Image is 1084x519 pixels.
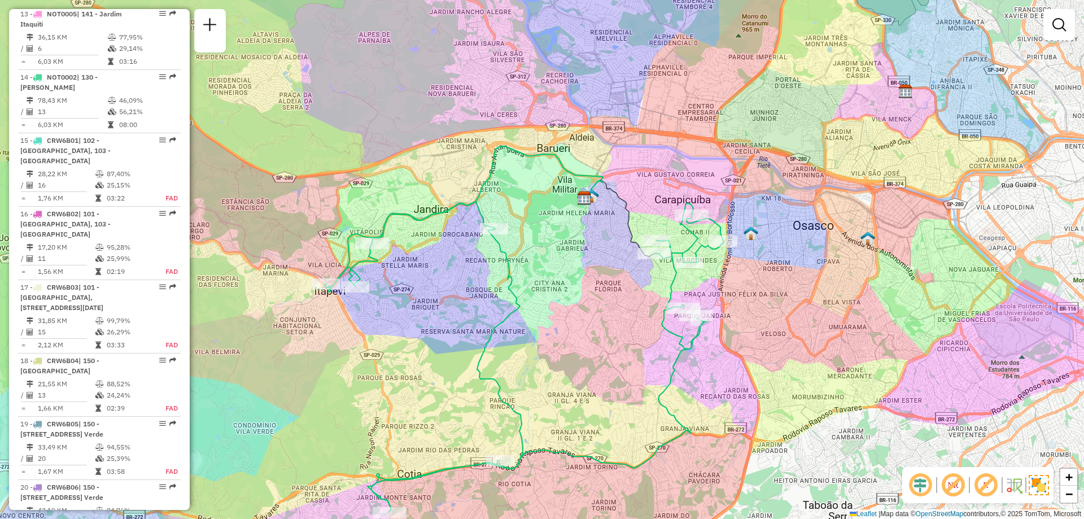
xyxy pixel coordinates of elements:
[95,268,101,275] i: Tempo total em rota
[159,137,166,143] em: Opções
[95,329,104,335] i: % de utilização da cubagem
[106,442,153,453] td: 94,55%
[95,244,104,251] i: % de utilização do peso
[37,466,95,477] td: 1,67 KM
[95,182,104,189] i: % de utilização da cubagem
[37,32,107,43] td: 36,15 KM
[972,472,999,499] span: Exibir rótulo
[37,242,95,253] td: 17,20 KM
[106,326,153,338] td: 26,29%
[106,266,153,277] td: 02:19
[878,510,880,518] span: |
[106,242,153,253] td: 95,28%
[1060,486,1077,503] a: Zoom out
[119,106,176,117] td: 56,21%
[106,193,153,204] td: 03:22
[27,171,33,177] i: Distância Total
[108,58,113,65] i: Tempo total em rota
[106,378,153,390] td: 88,52%
[37,56,107,67] td: 6,03 KM
[577,191,592,206] img: CDD Barueri
[37,119,107,130] td: 6,03 KM
[20,106,26,117] td: /
[1005,476,1023,494] img: Fluxo de ruas
[95,392,104,399] i: % de utilização da cubagem
[20,390,26,401] td: /
[119,43,176,54] td: 29,14%
[939,472,967,499] span: Exibir NR
[169,420,176,427] em: Rota exportada
[169,357,176,364] em: Rota exportada
[20,266,26,277] td: =
[20,10,122,28] span: 13 -
[1065,487,1073,501] span: −
[20,326,26,338] td: /
[106,390,153,401] td: 24,24%
[1065,470,1073,484] span: +
[159,73,166,80] em: Opções
[169,137,176,143] em: Rota exportada
[47,483,78,491] span: CRW6B06
[37,453,95,464] td: 20
[108,34,116,41] i: % de utilização do peso
[27,97,33,104] i: Distância Total
[37,106,107,117] td: 13
[20,283,103,312] span: 17 -
[20,420,103,438] span: 19 -
[153,403,178,414] td: FAD
[20,136,111,165] span: | 102 - [GEOGRAPHIC_DATA], 103 - [GEOGRAPHIC_DATA]
[1060,469,1077,486] a: Zoom in
[860,231,875,246] img: 601 UDC Light Jd. Rochdale
[47,283,78,291] span: CRW6B03
[27,34,33,41] i: Distância Total
[106,315,153,326] td: 99,79%
[20,403,26,414] td: =
[47,420,78,428] span: CRW6B05
[106,253,153,264] td: 25,99%
[169,73,176,80] em: Rota exportada
[37,326,95,338] td: 15
[20,43,26,54] td: /
[153,193,178,204] td: FAD
[47,136,78,145] span: CRW6B01
[20,339,26,351] td: =
[106,453,153,464] td: 25,39%
[20,283,103,312] span: | 101 - [GEOGRAPHIC_DATA], [STREET_ADDRESS][DATE]
[108,97,116,104] i: % de utilização do peso
[153,466,178,477] td: FAD
[20,483,103,501] span: 20 -
[95,255,104,262] i: % de utilização da cubagem
[47,356,78,365] span: CRW6B04
[20,136,111,165] span: 15 -
[159,284,166,290] em: Opções
[95,468,101,475] i: Tempo total em rota
[159,210,166,217] em: Opções
[1029,475,1049,495] img: Exibir/Ocultar setores
[95,195,101,202] i: Tempo total em rota
[20,56,26,67] td: =
[20,210,111,238] span: | 101 - [GEOGRAPHIC_DATA], 103 - [GEOGRAPHIC_DATA]
[95,507,104,514] i: % de utilização do peso
[27,45,33,52] i: Total de Atividades
[37,43,107,54] td: 6
[20,193,26,204] td: =
[95,381,104,387] i: % de utilização do peso
[907,472,934,499] span: Ocultar deslocamento
[95,171,104,177] i: % de utilização do peso
[20,483,103,501] span: | 150 - [STREET_ADDRESS] Verde
[95,317,104,324] i: % de utilização do peso
[37,403,95,414] td: 1,66 KM
[27,381,33,387] i: Distância Total
[159,483,166,490] em: Opções
[20,466,26,477] td: =
[37,390,95,401] td: 13
[95,342,101,348] i: Tempo total em rota
[37,315,95,326] td: 31,85 KM
[106,466,153,477] td: 03:58
[159,10,166,17] em: Opções
[27,329,33,335] i: Total de Atividades
[20,73,98,91] span: 14 -
[95,444,104,451] i: % de utilização do peso
[27,392,33,399] i: Total de Atividades
[20,356,99,375] span: 18 -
